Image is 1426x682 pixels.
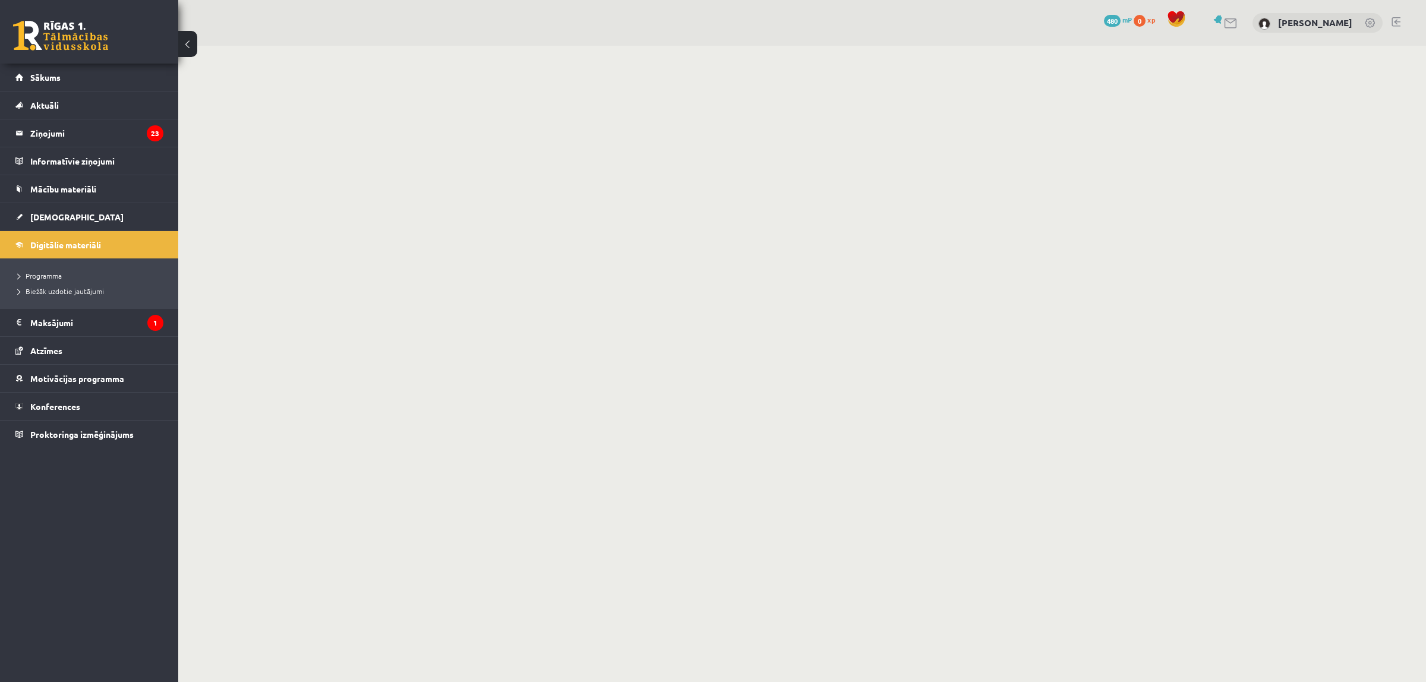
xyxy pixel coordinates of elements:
a: Digitālie materiāli [15,231,163,258]
a: Konferences [15,393,163,420]
span: Programma [18,271,62,280]
a: 480 mP [1104,15,1132,24]
legend: Ziņojumi [30,119,163,147]
a: Rīgas 1. Tālmācības vidusskola [13,21,108,50]
a: Ziņojumi23 [15,119,163,147]
span: Digitālie materiāli [30,239,101,250]
span: Aktuāli [30,100,59,110]
a: Programma [18,270,166,281]
span: 480 [1104,15,1121,27]
a: Maksājumi1 [15,309,163,336]
a: Biežāk uzdotie jautājumi [18,286,166,296]
a: Mācību materiāli [15,175,163,203]
span: mP [1122,15,1132,24]
a: Atzīmes [15,337,163,364]
a: Aktuāli [15,91,163,119]
a: Informatīvie ziņojumi [15,147,163,175]
legend: Maksājumi [30,309,163,336]
a: Motivācijas programma [15,365,163,392]
span: Konferences [30,401,80,412]
a: 0 xp [1134,15,1161,24]
span: Motivācijas programma [30,373,124,384]
span: xp [1147,15,1155,24]
span: 0 [1134,15,1146,27]
span: Proktoringa izmēģinājums [30,429,134,440]
span: [DEMOGRAPHIC_DATA] [30,211,124,222]
img: Marks Daniels Legzdiņš [1258,18,1270,30]
legend: Informatīvie ziņojumi [30,147,163,175]
a: Proktoringa izmēģinājums [15,421,163,448]
i: 1 [147,315,163,331]
span: Biežāk uzdotie jautājumi [18,286,104,296]
a: [DEMOGRAPHIC_DATA] [15,203,163,231]
i: 23 [147,125,163,141]
a: [PERSON_NAME] [1278,17,1352,29]
span: Atzīmes [30,345,62,356]
span: Mācību materiāli [30,184,96,194]
a: Sākums [15,64,163,91]
span: Sākums [30,72,61,83]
